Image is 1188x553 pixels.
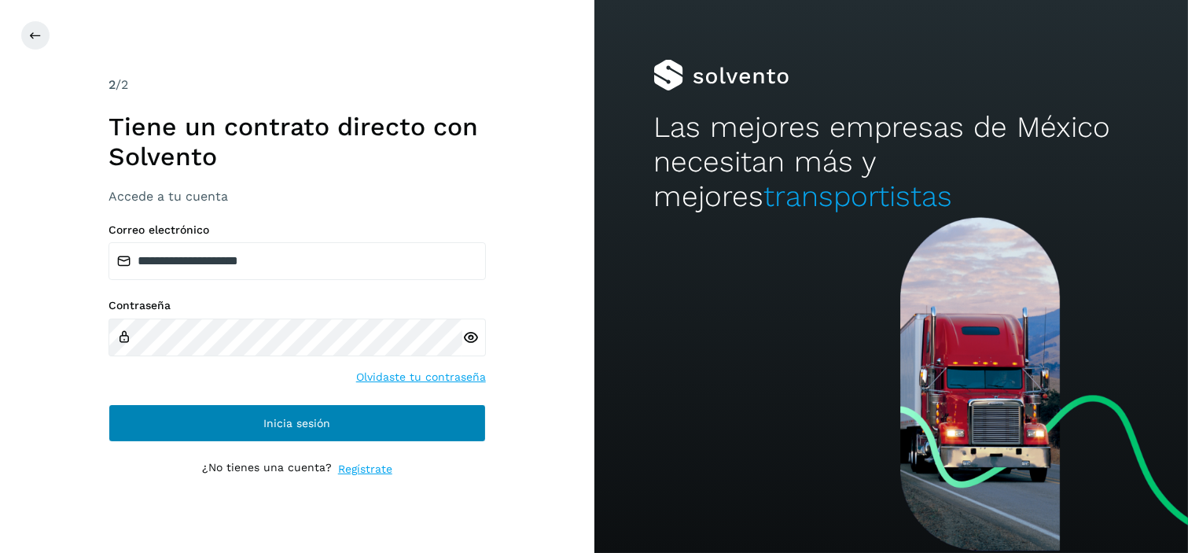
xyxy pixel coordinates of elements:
[202,461,332,477] p: ¿No tienes una cuenta?
[763,179,952,213] span: transportistas
[356,369,486,385] a: Olvidaste tu contraseña
[109,112,486,172] h1: Tiene un contrato directo con Solvento
[653,110,1128,215] h2: Las mejores empresas de México necesitan más y mejores
[109,77,116,92] span: 2
[338,461,392,477] a: Regístrate
[109,189,486,204] h3: Accede a tu cuenta
[109,299,486,312] label: Contraseña
[263,418,330,429] span: Inicia sesión
[109,223,486,237] label: Correo electrónico
[109,404,486,442] button: Inicia sesión
[109,76,486,94] div: /2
